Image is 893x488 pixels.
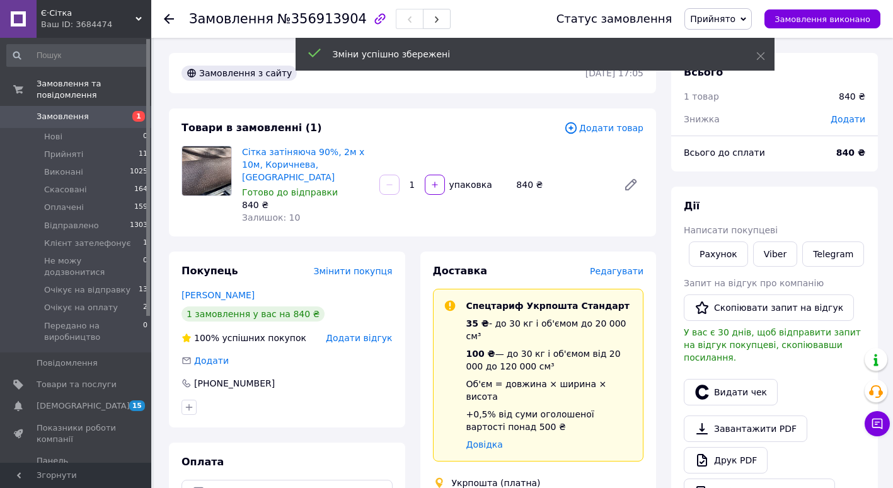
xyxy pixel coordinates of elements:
span: Оплачені [44,202,84,213]
span: Замовлення [189,11,274,26]
div: 840 ₴ [511,176,613,194]
span: Повідомлення [37,357,98,369]
span: Запит на відгук про компанію [684,278,824,288]
span: Доставка [433,265,488,277]
div: 840 ₴ [242,199,369,211]
span: Очікує на відправку [44,284,130,296]
span: Дії [684,200,700,212]
span: Редагувати [590,266,643,276]
span: Відправлено [44,220,99,231]
span: Нові [44,131,62,142]
span: Готово до відправки [242,187,338,197]
input: Пошук [6,44,149,67]
span: Написати покупцеві [684,225,778,235]
span: [DEMOGRAPHIC_DATA] [37,400,130,412]
div: Статус замовлення [556,13,672,25]
span: 1025 [130,166,147,178]
span: Виконані [44,166,83,178]
div: Повернутися назад [164,13,174,25]
a: Viber [753,241,797,267]
span: Є·Сітка [41,8,135,19]
button: Рахунок [689,241,748,267]
span: Скасовані [44,184,87,195]
span: Клієнт зателефонує [44,238,131,249]
a: Редагувати [618,172,643,197]
span: 1303 [130,220,147,231]
span: Додати товар [564,121,643,135]
div: Зміни успішно збережені [333,48,725,61]
img: Сітка затіняюча 90%, 2м х 10м, Коричнева, Чехія [182,146,231,195]
span: Залишок: 10 [242,212,300,223]
span: Додати відгук [326,333,392,343]
span: Товари в замовленні (1) [181,122,322,134]
a: [PERSON_NAME] [181,290,255,300]
span: 2 [143,302,147,313]
div: упаковка [446,178,493,191]
span: 164 [134,184,147,195]
div: +0,5% від суми оголошеної вартості понад 500 ₴ [466,408,633,433]
div: успішних покупок [181,332,306,344]
div: [PHONE_NUMBER] [193,377,276,390]
span: Замовлення [37,111,89,122]
span: Товари та послуги [37,379,117,390]
span: Знижка [684,114,720,124]
span: Прийняті [44,149,83,160]
button: Видати чек [684,379,778,405]
span: 13 [139,284,147,296]
span: Додати [194,356,229,366]
span: Додати [831,114,865,124]
span: Показники роботи компанії [37,422,117,445]
a: Завантажити PDF [684,415,807,442]
span: 159 [134,202,147,213]
a: Сітка затіняюча 90%, 2м х 10м, Коричнева, [GEOGRAPHIC_DATA] [242,147,364,182]
div: Об'єм = довжина × ширина × висота [466,378,633,403]
span: 11 [139,149,147,160]
span: 0 [143,131,147,142]
span: 0 [143,320,147,343]
span: 1 товар [684,91,719,102]
div: Замовлення з сайту [181,66,297,81]
span: Замовлення та повідомлення [37,78,151,101]
a: Telegram [802,241,864,267]
span: 35 ₴ [466,318,489,328]
span: Панель управління [37,455,117,478]
span: У вас є 30 днів, щоб відправити запит на відгук покупцеві, скопіювавши посилання. [684,327,861,363]
span: Очікує на оплату [44,302,118,313]
div: — до 30 кг і об'ємом від 20 000 до 120 000 см³ [466,347,633,373]
span: Змінити покупця [314,266,393,276]
span: Спецтариф Укрпошта Стандарт [466,301,630,311]
div: 1 замовлення у вас на 840 ₴ [181,306,325,322]
span: Прийнято [690,14,735,24]
span: 0 [143,255,147,278]
button: Замовлення виконано [764,9,880,28]
b: 840 ₴ [836,148,865,158]
span: Не можу додзвонитися [44,255,143,278]
button: Скопіювати запит на відгук [684,294,854,321]
span: Оплата [181,456,224,468]
span: 1 [143,238,147,249]
span: 100% [194,333,219,343]
span: №356913904 [277,11,367,26]
button: Чат з покупцем [865,411,890,436]
a: Друк PDF [684,447,768,473]
span: Замовлення виконано [775,15,870,24]
span: Всього до сплати [684,148,765,158]
span: Покупець [181,265,238,277]
span: 15 [129,400,145,411]
div: - до 30 кг і об'ємом до 20 000 см³ [466,317,633,342]
span: 100 ₴ [466,349,495,359]
span: 1 [132,111,145,122]
span: Передано на виробництво [44,320,143,343]
div: Ваш ID: 3684474 [41,19,151,30]
a: Довідка [466,439,503,450]
div: 840 ₴ [839,90,865,103]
